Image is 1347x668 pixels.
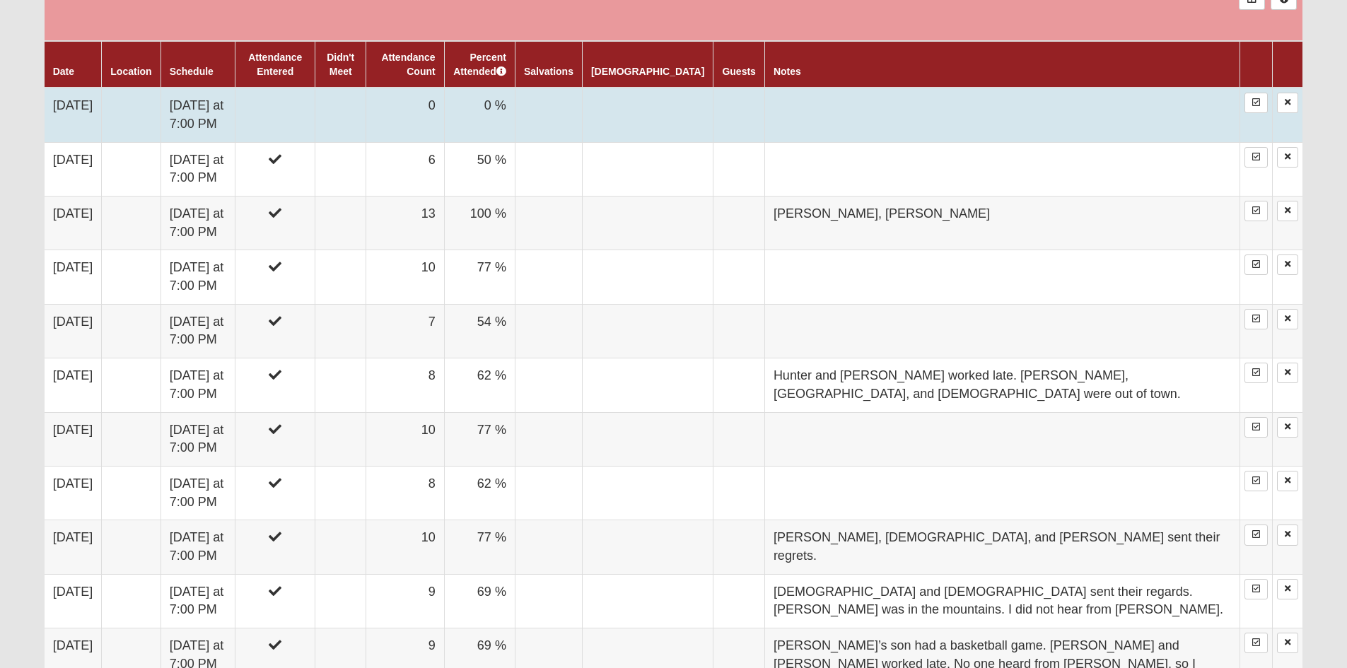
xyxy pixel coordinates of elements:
[381,52,435,77] a: Attendance Count
[1277,147,1298,168] a: Delete
[764,358,1240,412] td: Hunter and [PERSON_NAME] worked late. [PERSON_NAME], [GEOGRAPHIC_DATA], and [DEMOGRAPHIC_DATA] we...
[161,196,235,250] td: [DATE] at 7:00 PM
[45,466,102,520] td: [DATE]
[1277,471,1298,491] a: Delete
[764,520,1240,574] td: [PERSON_NAME], [DEMOGRAPHIC_DATA], and [PERSON_NAME] sent their regrets.
[1244,309,1268,329] a: Enter Attendance
[366,412,445,466] td: 10
[161,250,235,304] td: [DATE] at 7:00 PM
[764,196,1240,250] td: [PERSON_NAME], [PERSON_NAME]
[444,358,515,412] td: 62 %
[45,88,102,142] td: [DATE]
[444,304,515,358] td: 54 %
[1277,417,1298,438] a: Delete
[327,52,354,77] a: Didn't Meet
[1244,579,1268,599] a: Enter Attendance
[53,66,74,77] a: Date
[1244,254,1268,275] a: Enter Attendance
[45,250,102,304] td: [DATE]
[444,142,515,196] td: 50 %
[45,196,102,250] td: [DATE]
[444,520,515,574] td: 77 %
[1244,471,1268,491] a: Enter Attendance
[444,412,515,466] td: 77 %
[1244,417,1268,438] a: Enter Attendance
[366,574,445,628] td: 9
[444,88,515,142] td: 0 %
[45,520,102,574] td: [DATE]
[366,88,445,142] td: 0
[45,574,102,628] td: [DATE]
[248,52,302,77] a: Attendance Entered
[453,52,506,77] a: Percent Attended
[1277,254,1298,275] a: Delete
[1244,93,1268,113] a: Enter Attendance
[515,41,582,88] th: Salvations
[1277,579,1298,599] a: Delete
[45,142,102,196] td: [DATE]
[444,196,515,250] td: 100 %
[582,41,713,88] th: [DEMOGRAPHIC_DATA]
[161,142,235,196] td: [DATE] at 7:00 PM
[1244,525,1268,545] a: Enter Attendance
[444,250,515,304] td: 77 %
[366,250,445,304] td: 10
[366,304,445,358] td: 7
[161,466,235,520] td: [DATE] at 7:00 PM
[161,412,235,466] td: [DATE] at 7:00 PM
[170,66,214,77] a: Schedule
[774,66,801,77] a: Notes
[161,88,235,142] td: [DATE] at 7:00 PM
[1277,363,1298,383] a: Delete
[1277,93,1298,113] a: Delete
[1244,363,1268,383] a: Enter Attendance
[764,574,1240,628] td: [DEMOGRAPHIC_DATA] and [DEMOGRAPHIC_DATA] sent their regards. [PERSON_NAME] was in the mountains....
[161,358,235,412] td: [DATE] at 7:00 PM
[161,574,235,628] td: [DATE] at 7:00 PM
[45,304,102,358] td: [DATE]
[161,304,235,358] td: [DATE] at 7:00 PM
[1244,201,1268,221] a: Enter Attendance
[366,358,445,412] td: 8
[1244,147,1268,168] a: Enter Attendance
[366,196,445,250] td: 13
[444,574,515,628] td: 69 %
[713,41,764,88] th: Guests
[1277,525,1298,545] a: Delete
[1277,309,1298,329] a: Delete
[444,466,515,520] td: 62 %
[161,520,235,574] td: [DATE] at 7:00 PM
[1277,201,1298,221] a: Delete
[110,66,151,77] a: Location
[45,358,102,412] td: [DATE]
[366,142,445,196] td: 6
[366,466,445,520] td: 8
[45,412,102,466] td: [DATE]
[366,520,445,574] td: 10
[1277,633,1298,653] a: Delete
[1244,633,1268,653] a: Enter Attendance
